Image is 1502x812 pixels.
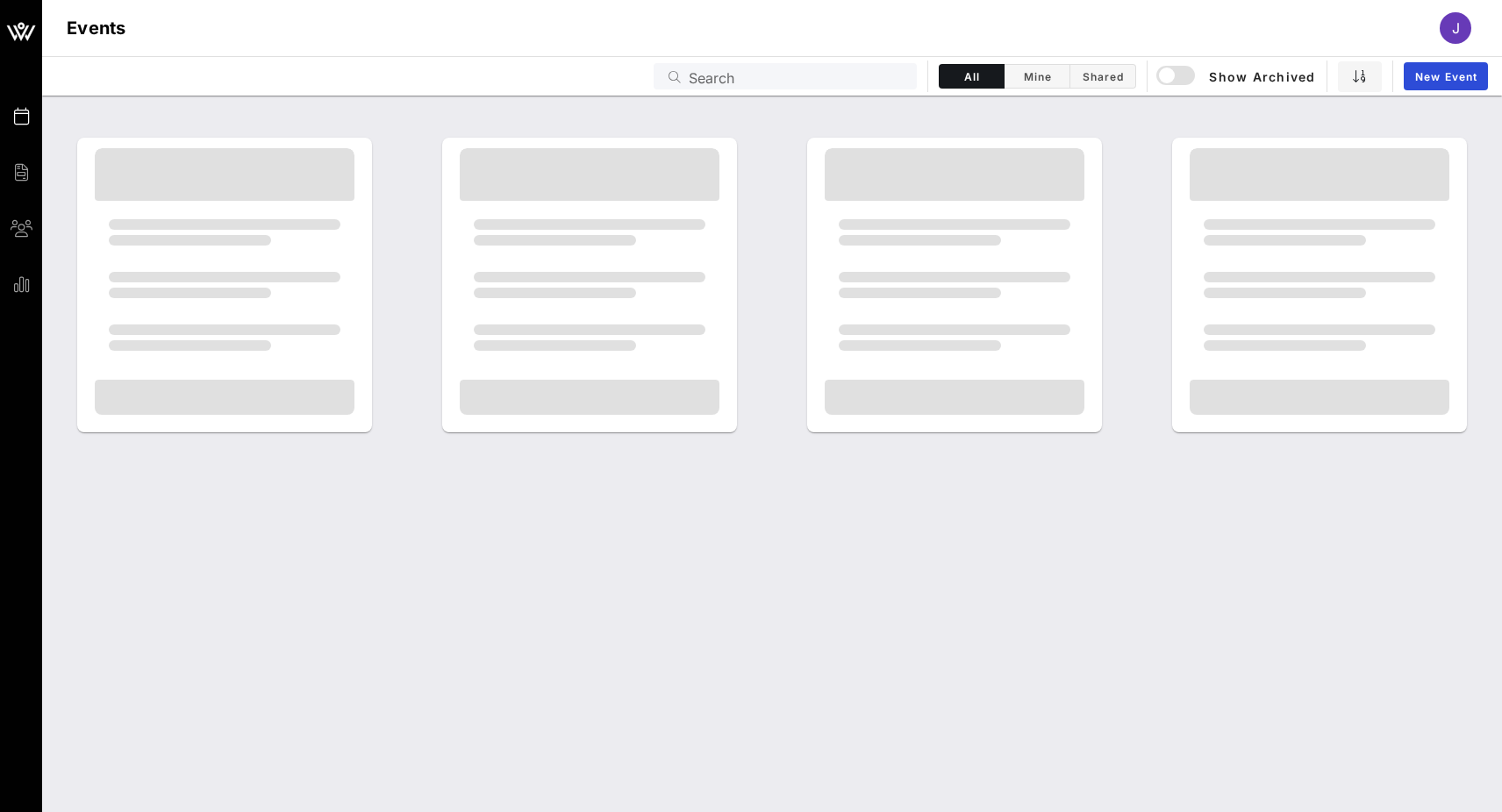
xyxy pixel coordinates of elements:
div: J [1440,12,1471,44]
span: Mine [1015,70,1059,83]
button: Shared [1070,64,1136,89]
button: Mine [1005,64,1070,89]
button: Show Archived [1158,61,1316,92]
span: All [950,70,993,83]
a: New Event [1404,62,1488,90]
span: New Event [1414,70,1477,83]
span: J [1452,19,1460,37]
button: All [939,64,1005,89]
span: Shared [1081,70,1125,83]
h1: Events [67,14,126,42]
span: Show Archived [1159,66,1316,87]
